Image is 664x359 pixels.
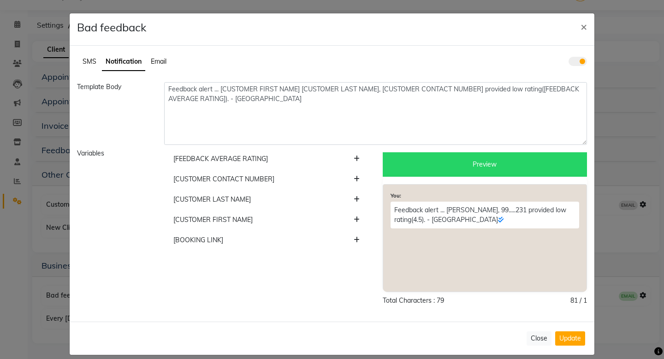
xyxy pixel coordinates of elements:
div: Variables [70,149,157,314]
li: [BOOKING LINK] [164,230,368,251]
div: 81 / 1 [570,296,587,305]
li: [CUSTOMER FIRST NAME] [164,209,368,230]
span: SMS [83,57,96,66]
button: × [573,13,594,39]
strong: You: [391,192,401,199]
span: × [581,19,587,33]
div: Preview [383,152,587,177]
li: [FEEDBACK AVERAGE RATING] [164,149,368,169]
span: Email [151,57,166,66]
div: Template Body [70,82,157,145]
button: Update [555,331,585,346]
li: [CUSTOMER LAST NAME] [164,189,368,210]
h4: Bad feedback [77,21,146,34]
span: Notification [106,57,142,66]
li: [CUSTOMER CONTACT NUMBER] [164,169,368,190]
p: Feedback alert ... [PERSON_NAME], 99.....231 provided low rating(4.5). - [GEOGRAPHIC_DATA] [391,202,579,228]
div: Total Characters : 79 [383,296,444,305]
button: Close [527,331,551,346]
